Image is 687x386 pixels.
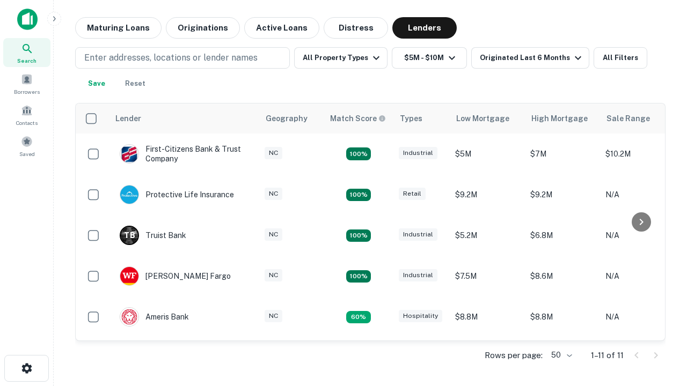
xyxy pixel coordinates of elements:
[346,229,371,242] div: Matching Properties: 3, hasApolloMatch: undefined
[525,133,600,174] td: $7M
[3,69,50,98] a: Borrowers
[265,310,282,322] div: NC
[3,38,50,67] a: Search
[547,347,574,363] div: 50
[3,100,50,129] a: Contacts
[265,269,282,281] div: NC
[346,270,371,283] div: Matching Properties: 2, hasApolloMatch: undefined
[14,87,40,96] span: Borrowers
[346,311,371,324] div: Matching Properties: 1, hasApolloMatch: undefined
[450,174,525,215] td: $9.2M
[19,150,35,158] span: Saved
[120,308,138,326] img: picture
[120,145,138,163] img: picture
[450,296,525,337] td: $8.8M
[244,17,319,39] button: Active Loans
[75,17,162,39] button: Maturing Loans
[525,337,600,378] td: $9.2M
[75,47,290,69] button: Enter addresses, locations or lender names
[480,51,584,64] div: Originated Last 6 Months
[399,147,437,159] div: Industrial
[399,310,442,322] div: Hospitality
[399,269,437,281] div: Industrial
[259,103,324,133] th: Geography
[392,17,457,39] button: Lenders
[79,73,114,94] button: Save your search to get updates of matches that match your search criteria.
[124,230,135,241] p: T B
[399,188,426,200] div: Retail
[525,174,600,215] td: $9.2M
[16,118,38,127] span: Contacts
[450,133,525,174] td: $5M
[525,215,600,256] td: $6.8M
[531,112,588,125] div: High Mortgage
[392,47,467,69] button: $5M - $10M
[120,185,234,204] div: Protective Life Insurance
[346,189,371,202] div: Matching Properties: 2, hasApolloMatch: undefined
[115,112,141,125] div: Lender
[399,228,437,241] div: Industrial
[591,349,624,362] p: 1–11 of 11
[265,228,282,241] div: NC
[594,47,647,69] button: All Filters
[471,47,589,69] button: Originated Last 6 Months
[450,337,525,378] td: $9.2M
[109,103,259,133] th: Lender
[120,226,186,245] div: Truist Bank
[633,266,687,317] iframe: Chat Widget
[485,349,543,362] p: Rows per page:
[525,256,600,296] td: $8.6M
[400,112,422,125] div: Types
[120,307,189,326] div: Ameris Bank
[266,112,308,125] div: Geography
[84,51,258,64] p: Enter addresses, locations or lender names
[17,9,38,30] img: capitalize-icon.png
[324,17,388,39] button: Distress
[166,17,240,39] button: Originations
[606,112,650,125] div: Sale Range
[450,103,525,133] th: Low Mortgage
[346,147,371,160] div: Matching Properties: 2, hasApolloMatch: undefined
[450,256,525,296] td: $7.5M
[393,103,450,133] th: Types
[330,113,386,124] div: Capitalize uses an advanced AI algorithm to match your search with the best lender. The match sco...
[120,144,249,164] div: First-citizens Bank & Trust Company
[525,103,600,133] th: High Mortgage
[120,266,231,286] div: [PERSON_NAME] Fargo
[17,56,36,65] span: Search
[120,185,138,204] img: picture
[265,147,282,159] div: NC
[265,188,282,200] div: NC
[456,112,509,125] div: Low Mortgage
[3,131,50,160] a: Saved
[450,215,525,256] td: $5.2M
[118,73,152,94] button: Reset
[330,113,384,124] h6: Match Score
[120,267,138,285] img: picture
[324,103,393,133] th: Capitalize uses an advanced AI algorithm to match your search with the best lender. The match sco...
[525,296,600,337] td: $8.8M
[294,47,388,69] button: All Property Types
